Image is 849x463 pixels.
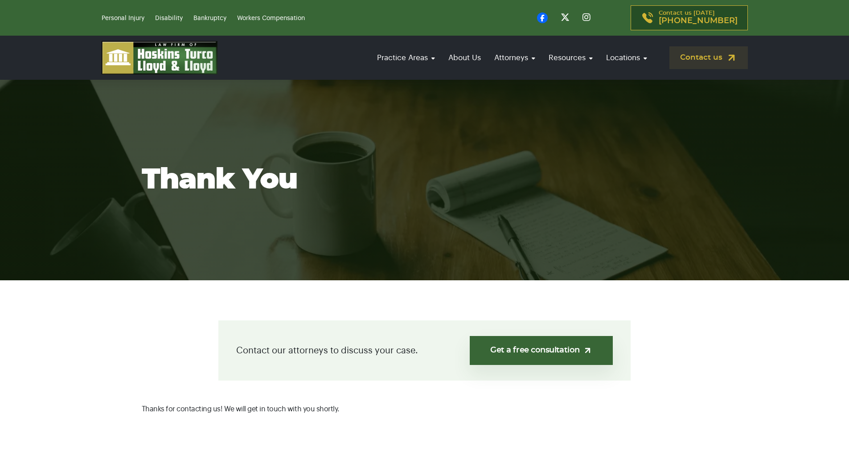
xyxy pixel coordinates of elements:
[142,403,708,415] p: Thanks for contacting us! We will get in touch with you shortly.
[102,15,144,21] a: Personal Injury
[544,45,597,70] a: Resources
[102,41,217,74] img: logo
[583,346,592,355] img: arrow-up-right-light.svg
[669,46,748,69] a: Contact us
[193,15,226,21] a: Bankruptcy
[659,16,738,25] span: [PHONE_NUMBER]
[142,164,708,196] h1: Thank You
[659,10,738,25] p: Contact us [DATE]
[444,45,485,70] a: About Us
[373,45,439,70] a: Practice Areas
[490,45,540,70] a: Attorneys
[218,320,631,381] div: Contact our attorneys to discuss your case.
[237,15,305,21] a: Workers Compensation
[470,336,613,365] a: Get a free consultation
[155,15,183,21] a: Disability
[602,45,652,70] a: Locations
[631,5,748,30] a: Contact us [DATE][PHONE_NUMBER]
